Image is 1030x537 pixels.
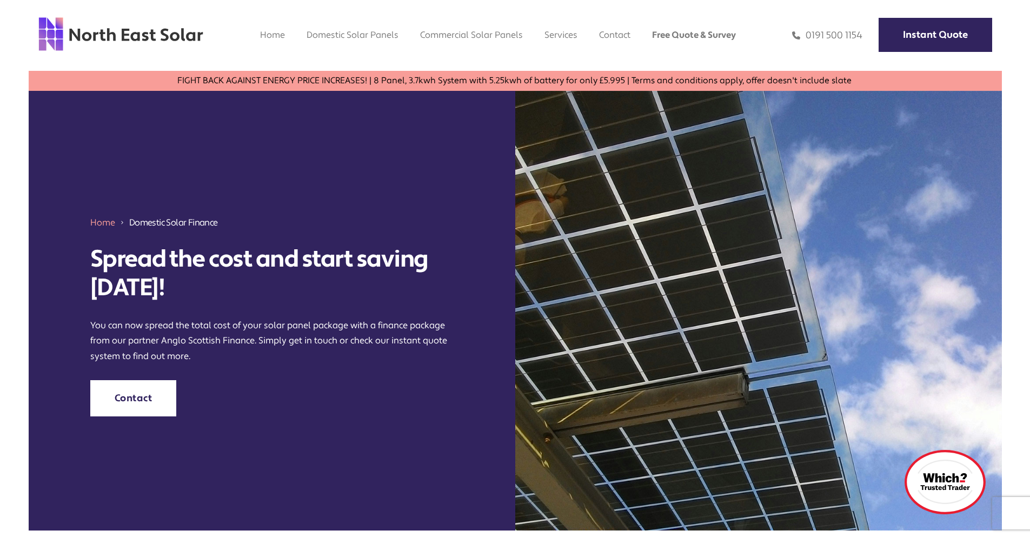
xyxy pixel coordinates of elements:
img: phone icon [792,29,800,42]
img: north east solar logo [38,16,204,52]
img: 211688_forward_arrow_icon.svg [119,216,125,229]
a: 0191 500 1154 [792,29,862,42]
a: Commercial Solar Panels [420,29,523,41]
a: Contact [90,380,177,416]
h1: Spread the cost and start saving [DATE]! [90,245,453,302]
a: Services [544,29,577,41]
a: Contact [599,29,630,41]
span: Domestic Solar Finance [129,216,218,229]
a: Instant Quote [879,18,992,52]
img: solar [515,91,1002,531]
a: Home [90,217,115,228]
a: Free Quote & Survey [652,29,736,41]
p: You can now spread the total cost of your solar panel package with a finance package from our par... [90,318,453,363]
a: Home [260,29,285,41]
a: Domestic Solar Panels [307,29,398,41]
